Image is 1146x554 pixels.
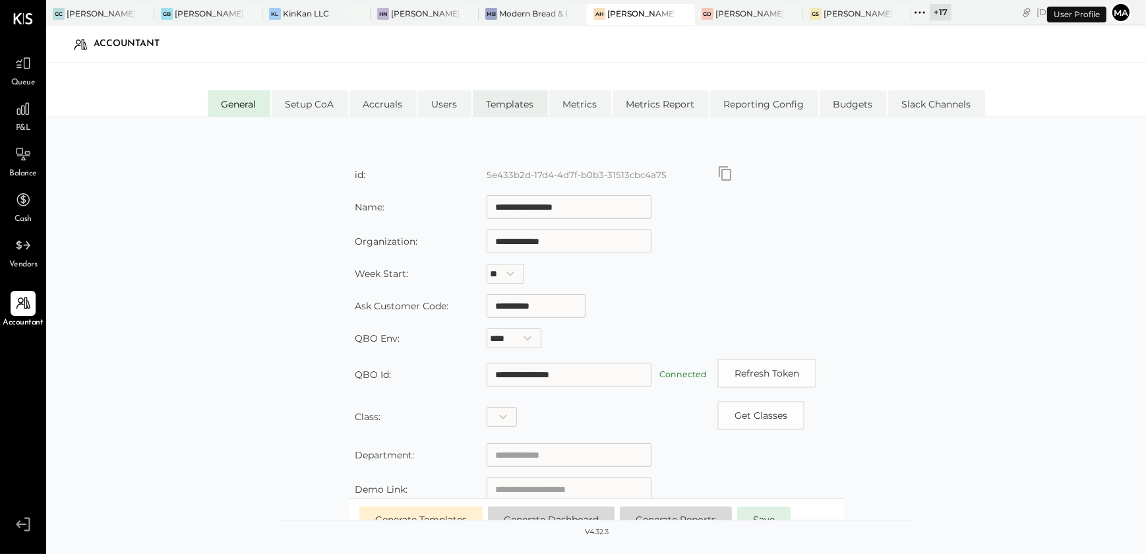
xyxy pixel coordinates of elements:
[283,8,329,19] div: KinKan LLC
[269,8,281,20] div: KL
[620,507,732,533] button: Generate Reports
[1,233,45,271] a: Vendors
[94,34,173,55] div: Accountant
[487,169,667,180] label: 5e433b2d-17d4-4d7f-b0b3-31513cbc4a75
[355,201,384,213] label: Name:
[9,259,38,271] span: Vendors
[549,90,611,117] li: Metrics
[355,332,400,344] label: QBO Env:
[1,291,45,329] a: Accountant
[753,514,775,526] span: Save
[208,90,270,117] li: General
[593,8,605,20] div: AH
[1110,2,1131,23] button: Ma
[161,8,173,20] div: GB
[377,8,389,20] div: HN
[717,401,804,430] button: Copy id
[3,317,44,329] span: Accountant
[355,369,391,381] label: QBO Id:
[175,8,243,19] div: [PERSON_NAME] Back Bay
[359,507,483,533] button: Generate Templates
[272,90,348,117] li: Setup CoA
[737,507,791,533] button: Save
[355,411,380,423] label: Class:
[53,8,65,20] div: GC
[717,359,816,388] button: Refresh Token
[702,8,713,20] div: GD
[613,90,709,117] li: Metrics Report
[355,483,407,495] label: Demo Link:
[355,449,414,461] label: Department:
[636,514,716,526] span: Generate Reports
[930,4,951,20] div: + 17
[1037,6,1107,18] div: [DATE]
[16,123,31,135] span: P&L
[504,514,599,526] span: Generate Dashboard
[659,369,707,379] label: Connected
[355,300,448,312] label: Ask Customer Code:
[355,235,417,247] label: Organization:
[1,142,45,180] a: Balance
[11,77,36,89] span: Queue
[67,8,135,19] div: [PERSON_NAME] Causeway
[391,8,459,19] div: [PERSON_NAME]'s Nashville
[485,8,497,20] div: MB
[355,268,408,280] label: Week Start:
[1020,5,1033,19] div: copy link
[717,166,733,181] button: Copy id
[473,90,548,117] li: Templates
[715,8,783,19] div: [PERSON_NAME] Downtown
[585,527,609,538] div: v 4.32.3
[418,90,471,117] li: Users
[499,8,567,19] div: Modern Bread & Bagel (Tastebud Market, LLC)
[375,514,467,526] span: Generate Templates
[888,90,985,117] li: Slack Channels
[349,90,417,117] li: Accruals
[1,51,45,89] a: Queue
[1,187,45,226] a: Cash
[488,507,615,533] button: Generate Dashboard
[1047,7,1106,22] div: User Profile
[824,8,891,19] div: [PERSON_NAME] Seaport
[820,90,887,117] li: Budgets
[810,8,822,20] div: GS
[710,90,818,117] li: Reporting Config
[9,168,37,180] span: Balance
[607,8,675,19] div: [PERSON_NAME] Hoboken
[355,169,365,181] label: id:
[1,96,45,135] a: P&L
[15,214,32,226] span: Cash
